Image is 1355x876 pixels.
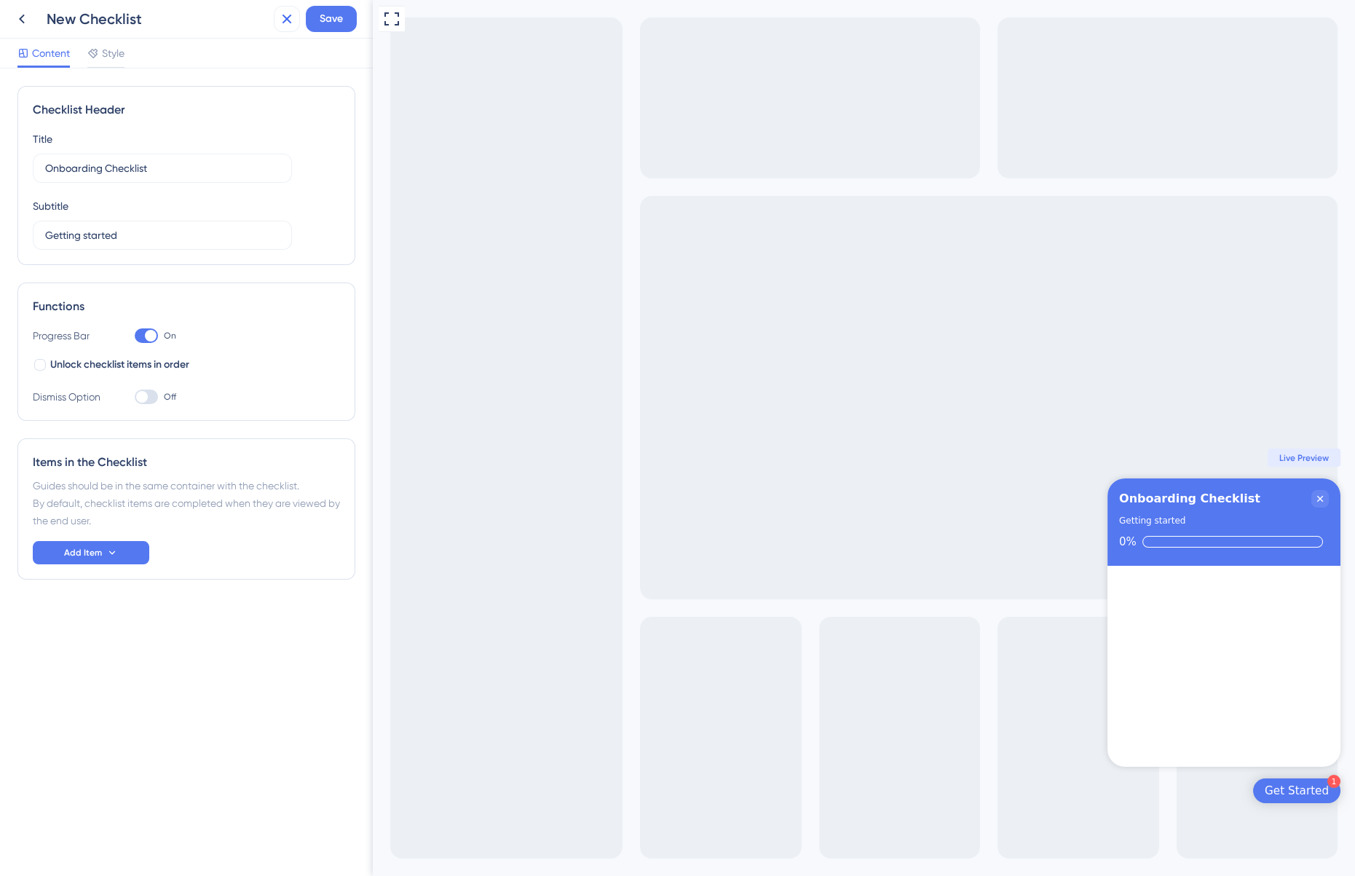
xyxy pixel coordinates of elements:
[735,478,968,767] div: Checklist Container
[33,197,68,215] div: Subtitle
[33,477,340,529] div: Guides should be in the same container with the checklist. By default, checklist items are comple...
[33,101,340,119] div: Checklist Header
[746,535,764,548] div: 0%
[33,541,149,564] button: Add Item
[164,391,176,403] span: Off
[33,327,106,344] div: Progress Bar
[50,356,189,374] span: Unlock checklist items in order
[33,298,340,315] div: Functions
[955,775,968,788] div: 1
[746,490,888,508] div: Onboarding Checklist
[164,330,176,342] span: On
[47,9,268,29] div: New Checklist
[306,6,357,32] button: Save
[892,784,956,798] div: Get Started
[746,513,813,528] div: Getting started
[32,44,70,62] span: Content
[33,454,340,471] div: Items in the Checklist
[906,452,956,464] span: Live Preview
[320,10,343,28] span: Save
[64,547,102,559] span: Add Item
[939,490,956,508] div: Close Checklist
[33,388,106,406] div: Dismiss Option
[33,130,52,148] div: Title
[45,227,280,243] input: Header 2
[746,535,956,548] div: Checklist progress: 0%
[45,160,280,176] input: Header 1
[102,44,125,62] span: Style
[880,778,968,803] div: Open Get Started checklist, remaining modules: 1
[735,566,968,768] div: Checklist items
